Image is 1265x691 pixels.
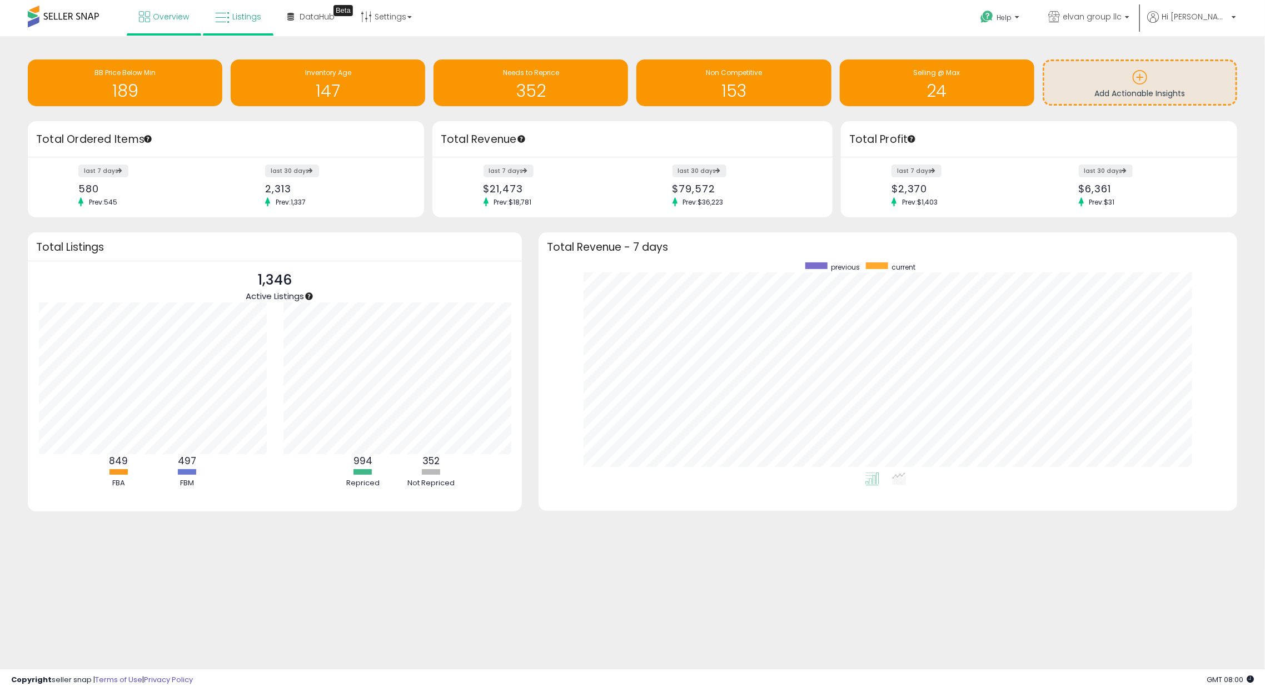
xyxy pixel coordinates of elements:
span: elvan group llc [1063,11,1122,22]
div: 2,313 [265,183,404,195]
a: Add Actionable Insights [1044,61,1236,104]
span: Non Competitive [706,68,762,77]
label: last 7 days [892,165,942,177]
a: Selling @ Max 24 [840,59,1034,106]
span: Needs to Reprice [503,68,559,77]
div: Repriced [330,478,396,489]
h1: 352 [439,82,622,100]
h1: 189 [33,82,217,100]
span: DataHub [300,11,335,22]
span: Prev: 545 [83,197,123,207]
a: Needs to Reprice 352 [434,59,628,106]
span: Prev: $18,781 [489,197,537,207]
div: 580 [78,183,217,195]
b: 497 [178,454,196,468]
span: Overview [153,11,189,22]
a: BB Price Below Min 189 [28,59,222,106]
h3: Total Revenue - 7 days [547,243,1229,251]
b: 994 [353,454,372,468]
div: FBA [85,478,152,489]
a: Hi [PERSON_NAME] [1147,11,1236,36]
h3: Total Revenue [441,132,824,147]
div: Tooltip anchor [907,134,917,144]
span: Help [997,13,1012,22]
a: Inventory Age 147 [231,59,425,106]
h3: Total Profit [849,132,1229,147]
span: Prev: $1,403 [897,197,943,207]
div: FBM [153,478,220,489]
span: Listings [232,11,261,22]
span: Add Actionable Insights [1094,88,1185,99]
div: $21,473 [484,183,624,195]
span: Selling @ Max [914,68,960,77]
span: Prev: 1,337 [270,197,311,207]
div: $2,370 [892,183,1030,195]
span: Prev: $36,223 [678,197,729,207]
h3: Total Ordered Items [36,132,416,147]
div: $6,361 [1079,183,1218,195]
div: Not Repriced [398,478,465,489]
div: Tooltip anchor [333,5,353,16]
i: Get Help [980,10,994,24]
span: Hi [PERSON_NAME] [1162,11,1228,22]
span: current [892,262,916,272]
div: Tooltip anchor [304,291,314,301]
label: last 7 days [484,165,534,177]
h1: 24 [845,82,1029,100]
p: 1,346 [246,270,304,291]
span: BB Price Below Min [94,68,156,77]
b: 849 [109,454,128,468]
div: Tooltip anchor [143,134,153,144]
span: Active Listings [246,290,304,302]
div: Tooltip anchor [516,134,526,144]
h1: 147 [236,82,420,100]
span: previous [831,262,860,272]
span: Inventory Age [305,68,351,77]
a: Non Competitive 153 [636,59,831,106]
h1: 153 [642,82,825,100]
label: last 30 days [673,165,726,177]
h3: Total Listings [36,243,514,251]
b: 352 [422,454,440,468]
div: $79,572 [673,183,813,195]
label: last 7 days [78,165,128,177]
a: Help [972,2,1030,36]
label: last 30 days [265,165,319,177]
span: Prev: $31 [1084,197,1120,207]
label: last 30 days [1079,165,1133,177]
